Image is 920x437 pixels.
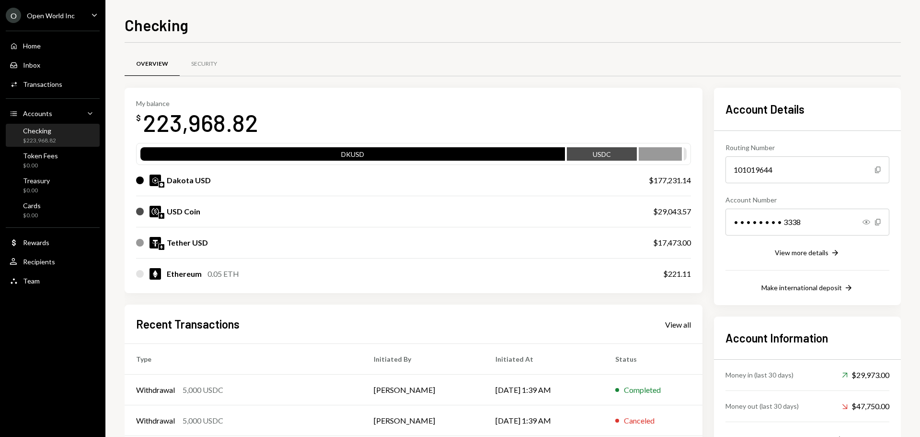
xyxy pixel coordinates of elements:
div: Token Fees [23,152,58,160]
th: Initiated By [362,344,484,375]
div: Security [191,60,217,68]
div: $223,968.82 [23,137,56,145]
img: ETH [149,268,161,280]
div: Ethereum [167,268,202,280]
div: 101019644 [725,156,889,183]
div: USDC [567,149,637,163]
div: Withdrawal [136,415,175,426]
div: Completed [624,384,661,396]
h1: Checking [125,15,188,35]
div: Overview [136,60,168,68]
td: [DATE] 1:39 AM [484,375,604,405]
a: Team [6,272,100,289]
a: Inbox [6,56,100,73]
div: Account Number [725,195,889,205]
a: Accounts [6,105,100,122]
img: ethereum-mainnet [159,244,164,250]
div: O [6,8,21,23]
div: DKUSD [140,149,565,163]
td: [DATE] 1:39 AM [484,405,604,436]
div: Accounts [23,109,52,118]
div: 5,000 USDC [183,384,223,396]
div: Rewards [23,238,49,247]
div: $17,473.00 [653,237,691,248]
div: $0.00 [23,212,41,220]
div: $177,231.14 [649,175,691,186]
a: View all [665,319,691,330]
img: USDT [149,237,161,248]
button: View more details [775,248,840,259]
div: Recipients [23,258,55,266]
img: DKUSD [149,175,161,186]
a: Home [6,37,100,54]
div: View more details [775,248,828,257]
div: $ [136,113,141,123]
a: Security [180,52,229,77]
th: Status [604,344,702,375]
a: Recipients [6,253,100,270]
div: Money out (last 30 days) [725,401,799,411]
a: Overview [125,52,180,77]
div: Inbox [23,61,40,69]
div: $47,750.00 [842,401,889,412]
div: Home [23,42,41,50]
div: Transactions [23,80,62,88]
a: Token Fees$0.00 [6,149,100,172]
a: Transactions [6,75,100,93]
div: Tether USD [167,237,208,248]
div: Cards [23,201,41,210]
a: Checking$223,968.82 [6,124,100,147]
th: Type [125,344,362,375]
div: My balance [136,99,258,107]
a: Treasury$0.00 [6,174,100,197]
td: [PERSON_NAME] [362,405,484,436]
div: $221.11 [663,268,691,280]
div: Withdrawal [136,384,175,396]
img: base-mainnet [159,182,164,188]
h2: Account Information [725,330,889,346]
img: ethereum-mainnet [159,213,164,219]
th: Initiated At [484,344,604,375]
div: $0.00 [23,162,58,170]
div: USD Coin [167,206,200,217]
div: View all [665,320,691,330]
div: Open World Inc [27,12,75,20]
div: 5,000 USDC [183,415,223,426]
div: Team [23,277,40,285]
a: Cards$0.00 [6,199,100,222]
div: Make international deposit [761,283,842,292]
div: 223,968.82 [143,107,258,138]
h2: Account Details [725,101,889,117]
div: Treasury [23,177,50,185]
h2: Recent Transactions [136,316,240,332]
button: Make international deposit [761,283,853,294]
div: $29,973.00 [842,369,889,381]
div: Money in (last 30 days) [725,370,793,380]
div: $0.00 [23,187,50,195]
td: [PERSON_NAME] [362,375,484,405]
div: Canceled [624,415,655,426]
div: $29,043.57 [653,206,691,217]
img: USDC [149,206,161,217]
div: 0.05 ETH [207,268,239,280]
div: Checking [23,127,56,135]
a: Rewards [6,234,100,251]
div: Dakota USD [167,175,211,186]
div: Routing Number [725,142,889,153]
div: • • • • • • • • 3338 [725,209,889,236]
